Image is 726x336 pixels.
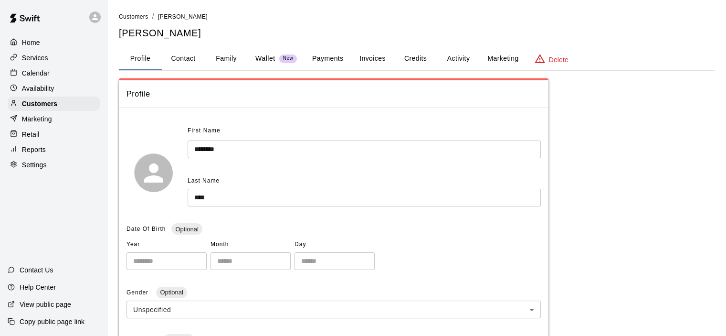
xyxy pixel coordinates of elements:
[20,282,56,292] p: Help Center
[119,27,715,40] h5: [PERSON_NAME]
[188,177,220,184] span: Last Name
[22,84,54,93] p: Availability
[22,130,40,139] p: Retail
[8,35,100,50] a: Home
[8,158,100,172] a: Settings
[126,289,150,296] span: Gender
[119,47,162,70] button: Profile
[22,160,47,170] p: Settings
[8,66,100,80] a: Calendar
[8,81,100,96] a: Availability
[22,99,57,108] p: Customers
[126,237,207,252] span: Year
[158,13,208,20] span: [PERSON_NAME]
[305,47,351,70] button: Payments
[20,317,84,326] p: Copy public page link
[20,300,71,309] p: View public page
[8,142,100,157] a: Reports
[22,38,40,47] p: Home
[8,127,100,141] a: Retail
[22,53,48,63] p: Services
[126,88,541,100] span: Profile
[152,11,154,22] li: /
[156,289,187,296] span: Optional
[119,47,715,70] div: basic tabs example
[126,301,541,318] div: Unspecified
[119,12,148,20] a: Customers
[549,55,568,65] p: Delete
[8,112,100,126] a: Marketing
[119,13,148,20] span: Customers
[126,226,166,232] span: Date Of Birth
[210,237,291,252] span: Month
[8,97,100,111] a: Customers
[162,47,205,70] button: Contact
[480,47,526,70] button: Marketing
[279,55,297,62] span: New
[22,145,46,154] p: Reports
[22,114,52,124] p: Marketing
[22,68,50,78] p: Calendar
[20,265,53,275] p: Contact Us
[8,51,100,65] a: Services
[171,226,202,233] span: Optional
[119,11,715,22] nav: breadcrumb
[255,54,275,64] p: Wallet
[437,47,480,70] button: Activity
[188,123,221,139] span: First Name
[394,47,437,70] button: Credits
[205,47,248,70] button: Family
[351,47,394,70] button: Invoices
[295,237,375,252] span: Day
